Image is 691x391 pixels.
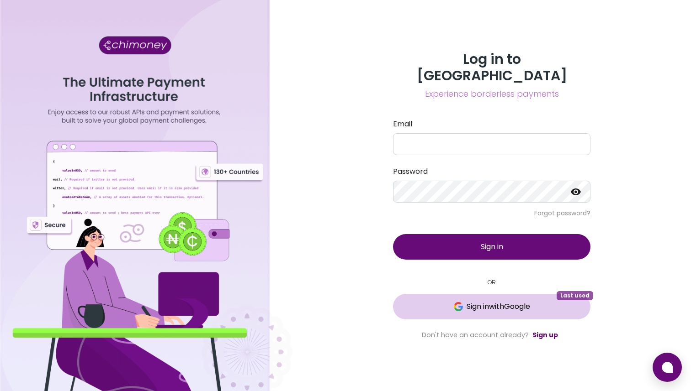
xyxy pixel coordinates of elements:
span: Sign in with Google [467,301,530,312]
label: Email [393,119,590,130]
span: Last used [557,291,593,300]
small: OR [393,278,590,287]
button: Open chat window [653,353,682,382]
h3: Log in to [GEOGRAPHIC_DATA] [393,51,590,84]
p: Forgot password? [393,209,590,218]
span: Sign in [481,241,503,252]
span: Experience borderless payments [393,88,590,100]
a: Sign up [532,330,558,339]
label: Password [393,166,590,177]
button: GoogleSign inwithGoogleLast used [393,294,590,319]
img: Google [454,302,463,311]
span: Don't have an account already? [422,330,529,339]
button: Sign in [393,234,590,260]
